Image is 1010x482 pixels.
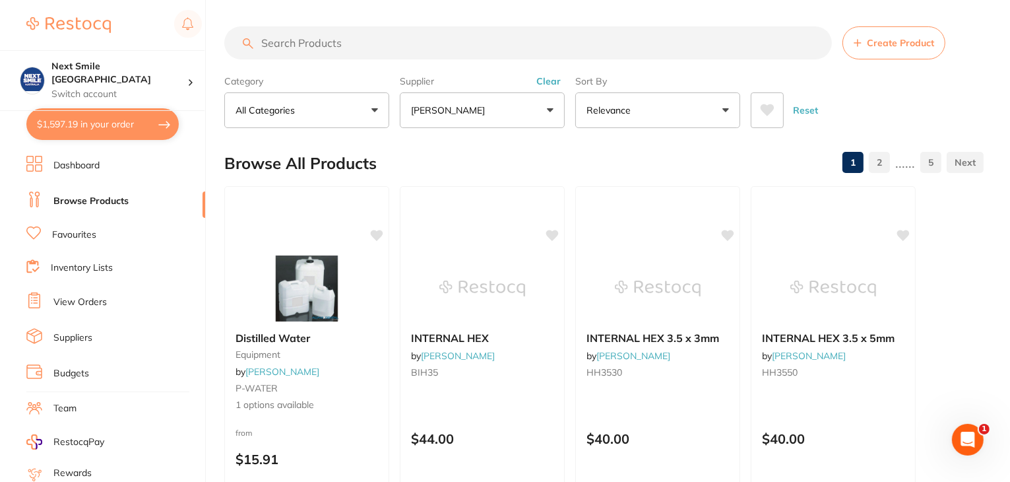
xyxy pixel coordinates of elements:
img: INTERNAL HEX [439,256,525,322]
span: INTERNAL HEX [411,331,489,345]
span: by [411,350,495,362]
a: Dashboard [53,159,100,172]
small: equipment [236,349,378,360]
span: INTERNAL HEX 3.5 x 5mm [762,331,895,345]
p: Relevance [586,104,636,117]
h4: Next Smile Melbourne [51,60,187,86]
button: $1,597.19 in your order [26,108,179,140]
a: Suppliers [53,331,92,345]
img: Distilled Water [264,256,350,322]
label: Supplier [400,75,565,87]
b: INTERNAL HEX 3.5 x 3mm [586,332,729,344]
button: All Categories [224,92,389,128]
p: $15.91 [236,452,378,467]
button: Clear [532,75,565,87]
p: $40.00 [762,431,904,446]
a: Rewards [53,467,92,480]
a: 1 [842,149,864,176]
a: [PERSON_NAME] [245,366,319,378]
p: All Categories [236,104,300,117]
input: Search Products [224,26,832,59]
button: [PERSON_NAME] [400,92,565,128]
p: Switch account [51,88,187,101]
span: by [762,350,846,362]
span: by [586,350,670,362]
img: INTERNAL HEX 3.5 x 5mm [790,256,876,322]
button: Create Product [842,26,945,59]
a: View Orders [53,296,107,309]
span: 1 [979,424,990,434]
p: ...... [895,155,915,170]
img: INTERNAL HEX 3.5 x 3mm [615,256,701,322]
h2: Browse All Products [224,155,377,173]
iframe: Intercom live chat [952,424,984,456]
a: Restocq Logo [26,10,111,40]
a: [PERSON_NAME] [596,350,670,362]
span: P-WATER [236,382,278,394]
button: Reset [789,92,822,128]
label: Sort By [575,75,740,87]
a: Inventory Lists [51,261,113,275]
label: Category [224,75,389,87]
img: RestocqPay [26,434,42,450]
a: Team [53,402,77,415]
span: from [236,428,253,438]
a: [PERSON_NAME] [421,350,495,362]
button: Relevance [575,92,740,128]
b: Distilled Water [236,332,378,344]
span: RestocqPay [53,436,104,449]
span: INTERNAL HEX 3.5 x 3mm [586,331,719,345]
img: Restocq Logo [26,17,111,33]
a: Browse Products [53,195,129,208]
span: HH3530 [586,366,622,378]
span: Distilled Water [236,331,310,345]
a: 5 [920,149,941,176]
p: $40.00 [586,431,729,446]
span: Create Product [867,38,934,48]
b: INTERNAL HEX 3.5 x 5mm [762,332,904,344]
a: Favourites [52,228,96,242]
span: 1 options available [236,399,378,412]
p: [PERSON_NAME] [411,104,490,117]
span: BIH35 [411,366,438,378]
span: by [236,366,319,378]
a: Budgets [53,367,89,380]
a: [PERSON_NAME] [772,350,846,362]
p: $44.00 [411,431,553,446]
b: INTERNAL HEX [411,332,553,344]
img: Next Smile Melbourne [20,67,44,91]
span: HH3550 [762,366,798,378]
a: 2 [869,149,890,176]
a: RestocqPay [26,434,104,450]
